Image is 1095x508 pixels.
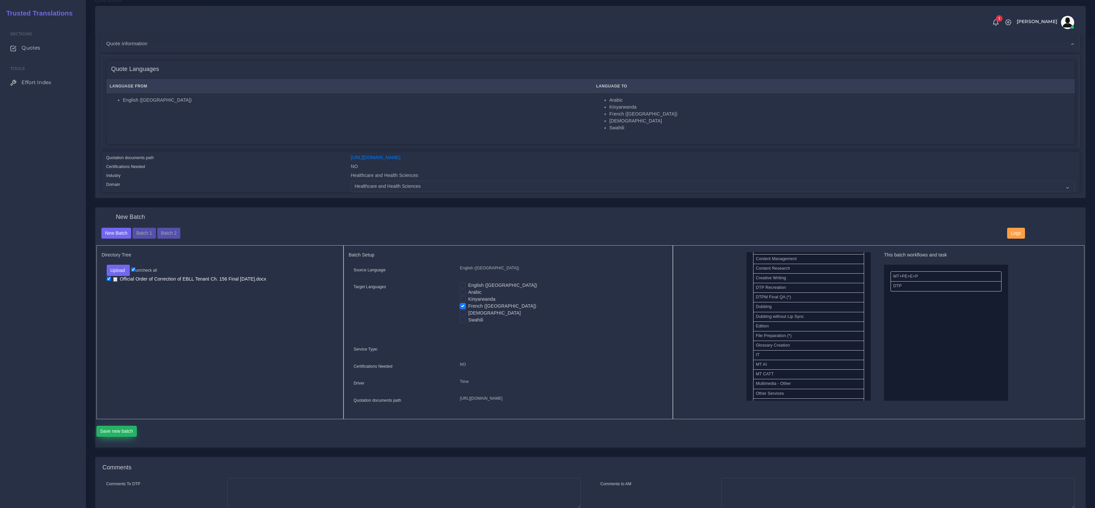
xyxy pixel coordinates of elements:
[753,360,864,370] li: MT AI
[990,19,1002,26] a: 1
[609,104,1071,111] li: Kinyarwanda
[609,124,1071,131] li: Swahili
[2,9,73,17] h2: Trusted Translations
[116,214,145,221] h4: New Batch
[5,76,81,89] a: Effort Index
[753,302,864,312] li: Dubbing
[131,267,157,273] label: un/check all
[1013,16,1077,29] a: [PERSON_NAME]avatar
[102,35,1079,52] div: Quote information
[10,31,32,36] span: Sections
[96,426,137,437] button: Save new batch
[460,265,663,272] p: English ([GEOGRAPHIC_DATA])
[753,273,864,283] li: Creative Writing
[106,40,148,47] span: Quote information
[753,341,864,351] li: Glossary Creation
[21,79,51,86] span: Effort Index
[468,296,495,303] label: Kinyarwanda
[106,173,121,179] label: Industry
[753,264,864,274] li: Content Research
[609,111,1071,118] li: French ([GEOGRAPHIC_DATA])
[593,80,1075,93] th: Language To
[753,389,864,399] li: Other Services
[1007,228,1025,239] button: Logs
[753,312,864,322] li: Dubbing without Lip Sync
[884,252,1008,258] h5: This batch workflows and task
[753,369,864,379] li: MT CATT
[107,265,130,276] button: Upload
[753,379,864,389] li: Multimedia - Other
[132,230,156,235] a: Batch 1
[460,361,663,368] p: NO
[468,289,482,296] label: Arabic
[460,395,663,402] p: [URL][DOMAIN_NAME]
[468,303,536,310] label: French ([GEOGRAPHIC_DATA])
[349,252,668,258] h5: Batch Setup
[753,254,864,264] li: Content Management
[101,230,131,235] a: New Batch
[891,271,1002,282] li: MT+PE+E+P
[10,66,25,71] span: Tools
[354,267,386,273] label: Source Language
[346,172,1080,181] div: Healthcare and Health Sciences
[609,97,1071,104] li: Arabic
[753,292,864,302] li: DTPM Final QA (*)
[101,228,131,239] button: New Batch
[346,163,1080,172] div: NO
[354,346,378,352] label: Service Type:
[2,8,73,19] a: Trusted Translations
[1017,19,1057,24] span: [PERSON_NAME]
[106,80,593,93] th: Language From
[106,481,140,487] label: Comments To DTP
[354,380,365,386] label: Driver
[106,182,120,187] label: Domain
[1011,230,1021,236] span: Logs
[354,363,393,369] label: Certifications Needed
[102,252,338,258] h5: Directory Tree
[157,230,180,235] a: Batch 2
[753,398,864,408] li: Pre DTP
[351,155,400,160] a: [URL][DOMAIN_NAME]
[753,283,864,293] li: DTP Recreation
[123,97,589,104] li: English ([GEOGRAPHIC_DATA])
[354,284,386,290] label: Target Languages
[460,378,663,385] p: Time
[5,41,81,55] a: Quotes
[468,310,521,317] label: [DEMOGRAPHIC_DATA]
[111,276,269,282] a: Official Order of Correction of EBLL Tenant Ch. 156 Final [DATE].docx
[753,350,864,360] li: IT
[354,397,401,403] label: Quotation documents path
[157,228,180,239] button: Batch 2
[753,331,864,341] li: File Preparation (*)
[102,464,131,471] h4: Comments
[132,228,156,239] button: Batch 1
[891,281,1002,291] li: DTP
[21,44,40,51] span: Quotes
[106,164,145,170] label: Certifications Needed
[1061,16,1074,29] img: avatar
[996,15,1003,22] span: 1
[468,317,483,323] label: Swahili
[106,155,154,161] label: Quotation documents path
[601,481,632,487] label: Comments to AM
[609,118,1071,124] li: [DEMOGRAPHIC_DATA]
[111,66,159,73] h4: Quote Languages
[753,322,864,331] li: Edition
[131,267,135,272] input: un/check all
[468,282,537,289] label: English ([GEOGRAPHIC_DATA])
